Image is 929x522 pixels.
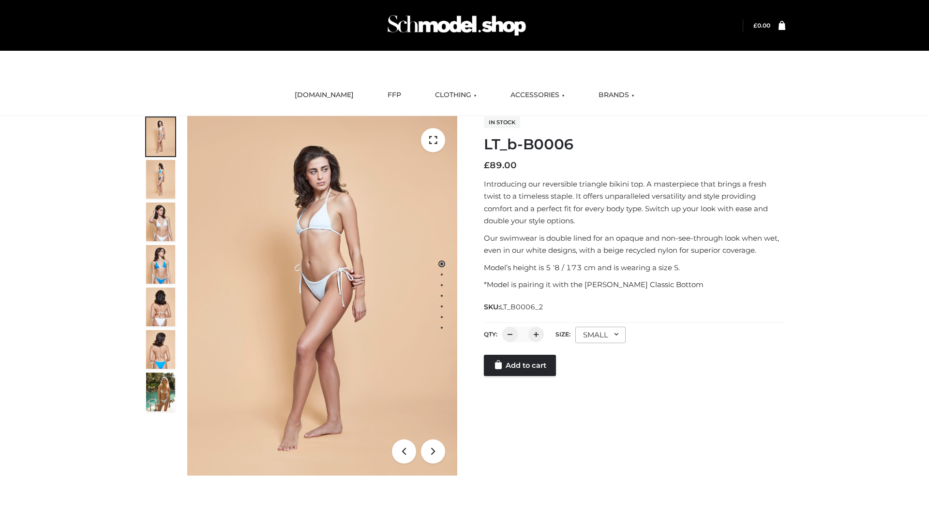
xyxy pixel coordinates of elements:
[187,116,457,476] img: LT_b-B0006
[484,278,785,291] p: *Model is pairing it with the [PERSON_NAME] Classic Bottom
[146,203,175,241] img: ArielClassicBikiniTop_CloudNine_AzureSky_OW114ECO_3-scaled.jpg
[484,136,785,153] h1: LT_b-B0006
[753,22,757,29] span: £
[428,85,484,106] a: CLOTHING
[484,178,785,227] p: Introducing our reversible triangle bikini top. A masterpiece that brings a fresh twist to a time...
[503,85,572,106] a: ACCESSORIES
[146,245,175,284] img: ArielClassicBikiniTop_CloudNine_AzureSky_OW114ECO_4-scaled.jpg
[287,85,361,106] a: [DOMAIN_NAME]
[146,117,175,156] img: ArielClassicBikiniTop_CloudNine_AzureSky_OW114ECO_1-scaled.jpg
[484,261,785,274] p: Model’s height is 5 ‘8 / 173 cm and is wearing a size S.
[591,85,642,106] a: BRANDS
[146,288,175,326] img: ArielClassicBikiniTop_CloudNine_AzureSky_OW114ECO_7-scaled.jpg
[484,331,497,338] label: QTY:
[380,85,408,106] a: FFP
[146,330,175,369] img: ArielClassicBikiniTop_CloudNine_AzureSky_OW114ECO_8-scaled.jpg
[484,301,544,313] span: SKU:
[484,355,556,376] a: Add to cart
[146,160,175,199] img: ArielClassicBikiniTop_CloudNine_AzureSky_OW114ECO_2-scaled.jpg
[384,6,529,44] img: Schmodel Admin 964
[575,327,626,343] div: SMALL
[146,373,175,411] img: Arieltop_CloudNine_AzureSky2.jpg
[500,303,543,311] span: LT_B0006_2
[753,22,770,29] bdi: 0.00
[484,160,490,171] span: £
[484,116,520,128] span: In stock
[753,22,770,29] a: £0.00
[555,331,570,338] label: Size:
[484,160,517,171] bdi: 89.00
[484,232,785,257] p: Our swimwear is double lined for an opaque and non-see-through look when wet, even in our white d...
